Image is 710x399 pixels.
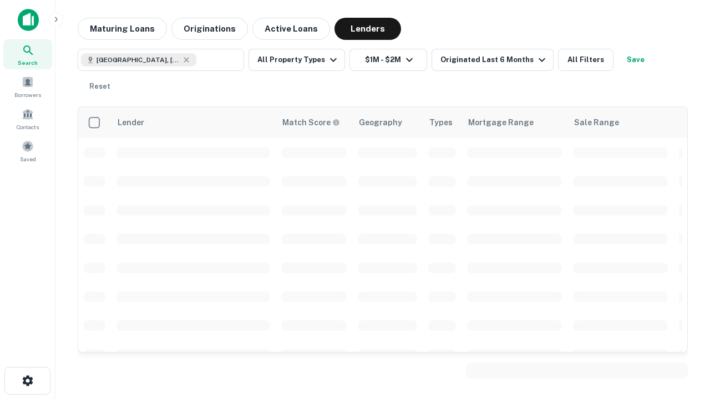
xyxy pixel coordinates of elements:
[349,49,427,71] button: $1M - $2M
[359,116,402,129] div: Geography
[423,107,461,138] th: Types
[282,116,338,129] h6: Match Score
[97,55,180,65] span: [GEOGRAPHIC_DATA], [GEOGRAPHIC_DATA], [GEOGRAPHIC_DATA]
[17,122,39,131] span: Contacts
[3,136,52,166] a: Saved
[248,49,345,71] button: All Property Types
[3,39,52,69] a: Search
[111,107,276,138] th: Lender
[252,18,330,40] button: Active Loans
[440,53,549,66] div: Originated Last 6 Months
[618,49,653,71] button: Save your search to get updates of matches that match your search criteria.
[558,49,613,71] button: All Filters
[78,18,167,40] button: Maturing Loans
[3,104,52,134] a: Contacts
[20,155,36,163] span: Saved
[171,18,248,40] button: Originations
[352,107,423,138] th: Geography
[118,116,144,129] div: Lender
[18,9,39,31] img: capitalize-icon.png
[82,75,118,98] button: Reset
[432,49,554,71] button: Originated Last 6 Months
[655,275,710,328] iframe: Chat Widget
[574,116,619,129] div: Sale Range
[18,58,38,67] span: Search
[429,116,453,129] div: Types
[3,71,52,101] a: Borrowers
[461,107,567,138] th: Mortgage Range
[468,116,534,129] div: Mortgage Range
[567,107,673,138] th: Sale Range
[282,116,340,129] div: Capitalize uses an advanced AI algorithm to match your search with the best lender. The match sco...
[334,18,401,40] button: Lenders
[276,107,352,138] th: Capitalize uses an advanced AI algorithm to match your search with the best lender. The match sco...
[14,90,41,99] span: Borrowers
